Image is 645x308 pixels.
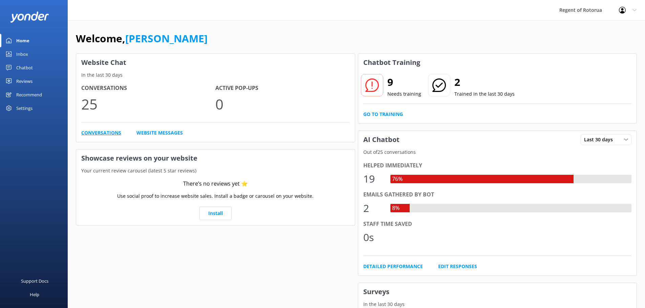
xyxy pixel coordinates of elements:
a: Edit Responses [438,263,477,270]
p: Use social proof to increase website sales. Install a badge or carousel on your website. [117,192,314,200]
div: Chatbot [16,61,33,74]
p: Your current review carousel (latest 5 star reviews) [76,167,355,174]
div: 8% [390,204,401,213]
a: Website Messages [136,129,183,137]
p: Out of 25 conversations [358,148,637,156]
h3: Surveys [358,283,637,301]
div: Staff time saved [363,220,632,229]
a: [PERSON_NAME] [125,31,208,45]
p: In the last 30 days [76,71,355,79]
h2: 9 [387,74,421,90]
div: 76% [390,175,404,184]
a: Install [199,207,232,220]
h4: Active Pop-ups [215,84,349,93]
a: Go to Training [363,111,403,118]
div: Home [16,34,29,47]
div: 2 [363,200,384,216]
h3: AI Chatbot [358,131,405,148]
span: Last 30 days [584,136,617,143]
div: 0s [363,229,384,245]
div: Recommend [16,88,42,101]
p: 25 [81,93,215,115]
div: Emails gathered by bot [363,190,632,199]
div: Helped immediately [363,161,632,170]
h3: Chatbot Training [358,54,425,71]
h4: Conversations [81,84,215,93]
p: 0 [215,93,349,115]
a: Conversations [81,129,121,137]
h1: Welcome, [76,30,208,47]
div: Inbox [16,47,28,61]
p: In the last 30 days [358,301,637,308]
a: Detailed Performance [363,263,423,270]
div: Reviews [16,74,33,88]
div: Support Docs [21,274,48,288]
div: Help [30,288,39,301]
p: Trained in the last 30 days [454,90,515,98]
h3: Website Chat [76,54,355,71]
p: Needs training [387,90,421,98]
div: There’s no reviews yet ⭐ [183,180,248,188]
img: yonder-white-logo.png [10,11,49,23]
h3: Showcase reviews on your website [76,149,355,167]
div: Settings [16,101,33,115]
div: 19 [363,171,384,187]
h2: 2 [454,74,515,90]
